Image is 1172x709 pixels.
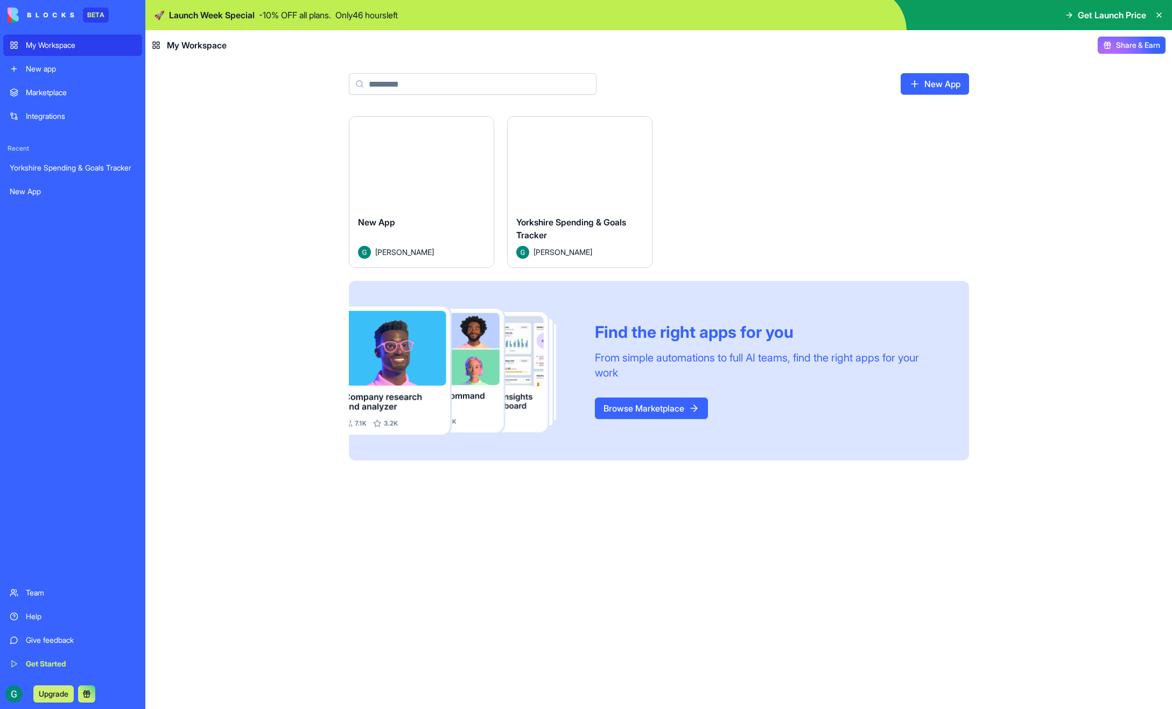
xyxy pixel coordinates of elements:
button: Upgrade [33,685,74,703]
div: From simple automations to full AI teams, find the right apps for your work [595,350,943,380]
a: Yorkshire Spending & Goals TrackerAvatar[PERSON_NAME] [507,116,652,268]
div: New app [26,63,136,74]
div: My Workspace [26,40,136,51]
a: Yorkshire Spending & Goals Tracker [3,157,142,179]
p: - 10 % OFF all plans. [259,9,331,22]
div: Help [26,611,136,622]
span: Recent [3,144,142,153]
span: Launch Week Special [169,9,255,22]
a: My Workspace [3,34,142,56]
p: Only 46 hours left [335,9,398,22]
span: [PERSON_NAME] [534,246,592,258]
a: Give feedback [3,629,142,651]
img: Avatar [516,246,529,259]
img: Avatar [358,246,371,259]
a: Marketplace [3,82,142,103]
span: New App [358,217,395,228]
img: Frame_181_egmpey.png [349,307,578,435]
button: Share & Earn [1098,37,1166,54]
div: Marketplace [26,87,136,98]
div: Find the right apps for you [595,322,943,342]
a: BETA [8,8,109,23]
a: New app [3,58,142,80]
a: Upgrade [33,688,74,699]
a: Browse Marketplace [595,398,708,419]
span: Get Launch Price [1078,9,1146,22]
a: Team [3,582,142,604]
span: [PERSON_NAME] [375,246,434,258]
div: Team [26,587,136,598]
a: Help [3,606,142,627]
span: My Workspace [167,39,227,52]
a: New App [3,181,142,202]
a: New AppAvatar[PERSON_NAME] [349,116,494,268]
a: Integrations [3,105,142,127]
span: Share & Earn [1116,40,1160,51]
div: BETA [83,8,109,23]
a: Get Started [3,653,142,675]
div: Give feedback [26,635,136,646]
img: logo [8,8,74,23]
span: 🚀 [154,9,165,22]
div: Get Started [26,658,136,669]
a: New App [901,73,969,95]
div: Yorkshire Spending & Goals Tracker [10,162,136,173]
img: ACg8ocJ70l8j_00R3Rkz_NdVC38STJhkDBRBtMj9fD5ZO0ySccuh=s96-c [5,685,23,703]
span: Yorkshire Spending & Goals Tracker [516,217,626,240]
div: New App [10,186,136,197]
div: Integrations [26,111,136,122]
